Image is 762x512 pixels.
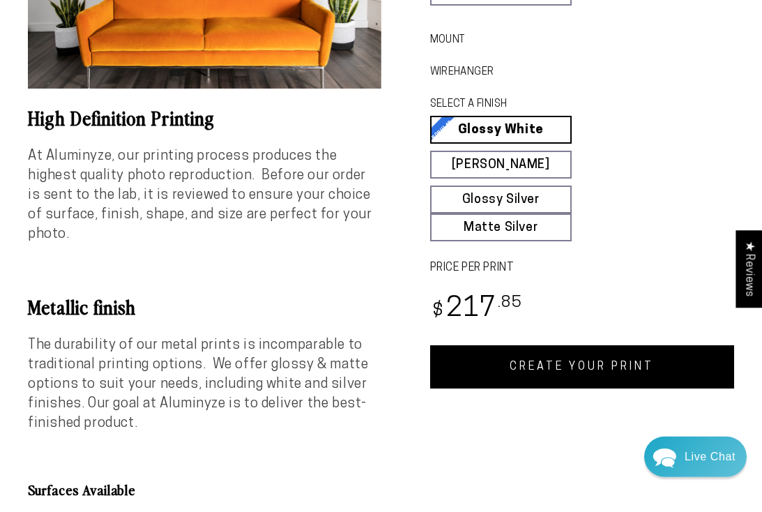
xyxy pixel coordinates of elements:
a: Glossy Silver [430,186,572,213]
span: At Aluminyze, our printing process produces the highest quality photo reproduction. Before our or... [28,149,372,241]
div: Contact Us Directly [685,437,736,477]
a: [PERSON_NAME] [430,151,572,179]
sup: .85 [498,295,523,311]
b: High Definition Printing [28,104,215,130]
a: Glossy White [430,116,572,144]
bdi: 217 [430,296,523,323]
legend: WireHanger [430,65,469,80]
legend: SELECT A FINISH [430,97,607,112]
label: PRICE PER PRINT [430,260,735,276]
div: Click to open Judge.me floating reviews tab [736,230,762,308]
a: CREATE YOUR PRINT [430,345,735,389]
div: Chat widget toggle [644,437,747,477]
span: The durability of our metal prints is incomparable to traditional printing options. We offer glos... [28,338,368,430]
a: Matte Silver [430,213,572,241]
legend: Mount [430,33,452,48]
b: Surfaces Available [28,480,135,499]
span: $ [432,302,444,321]
b: Metallic finish [28,293,136,319]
